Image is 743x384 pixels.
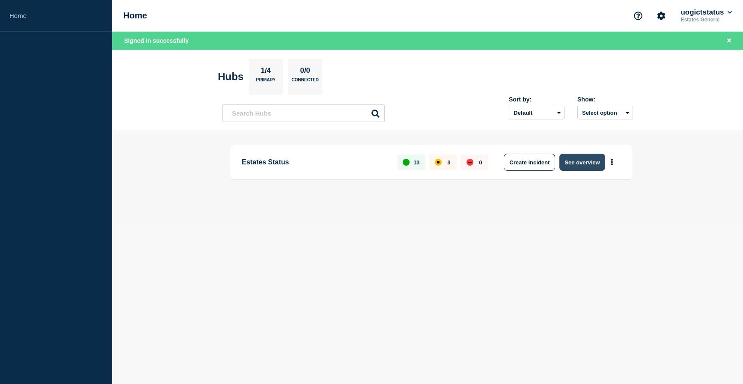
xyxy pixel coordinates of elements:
span: Signed in successfully [124,37,189,44]
p: Estates Generic [679,17,734,23]
div: down [467,159,473,166]
button: Select option [577,106,633,119]
div: affected [435,159,442,166]
h2: Hubs [218,71,244,83]
p: 13 [413,159,419,166]
p: 0/0 [297,66,314,77]
button: Account settings [652,7,670,25]
div: up [403,159,410,166]
button: uogictstatus [679,8,734,17]
h1: Home [123,11,147,21]
p: Primary [256,77,276,86]
button: See overview [559,154,605,171]
p: Estates Status [242,154,388,171]
select: Sort by [509,106,565,119]
button: Support [629,7,647,25]
p: 3 [447,159,450,166]
p: 0 [479,159,482,166]
input: Search Hubs [222,104,385,122]
button: Create incident [504,154,555,171]
div: Show: [577,96,633,103]
div: Sort by: [509,96,565,103]
p: 1/4 [258,66,274,77]
button: Close banner [724,36,734,46]
p: Connected [291,77,318,86]
button: More actions [606,155,618,170]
